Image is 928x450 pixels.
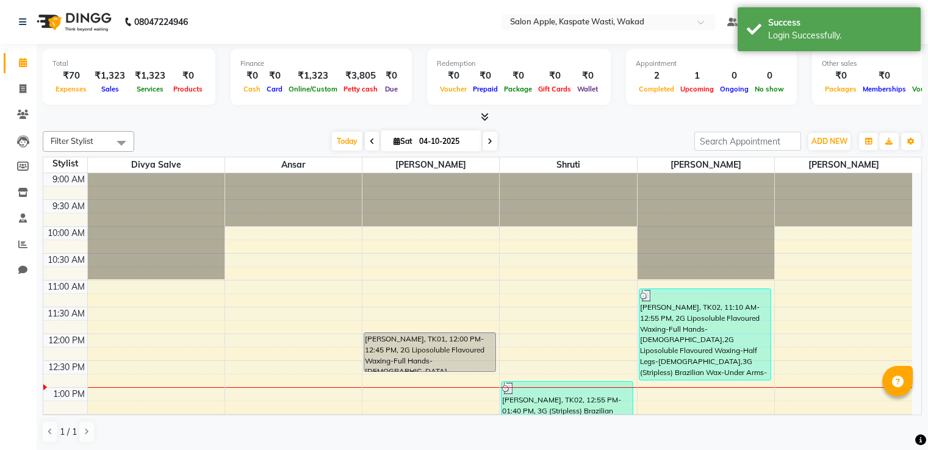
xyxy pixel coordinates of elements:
span: Due [382,85,401,93]
b: 08047224946 [134,5,188,39]
div: ₹0 [381,69,402,83]
span: Shruti [500,157,636,173]
span: Sat [390,137,415,146]
span: Cash [240,85,264,93]
div: 0 [752,69,787,83]
div: [PERSON_NAME], TK01, 12:00 PM-12:45 PM, 2G Liposoluble Flavoured Waxing-Full Hands-[DEMOGRAPHIC_D... [364,333,495,371]
div: ₹0 [860,69,909,83]
button: ADD NEW [808,133,851,150]
span: Sales [98,85,122,93]
span: Packages [822,85,860,93]
div: 12:00 PM [46,334,87,347]
span: Memberships [860,85,909,93]
div: 1 [677,69,717,83]
div: 1:00 PM [51,388,87,401]
span: [PERSON_NAME] [775,157,912,173]
span: Prepaid [470,85,501,93]
div: ₹0 [822,69,860,83]
span: Completed [636,85,677,93]
div: 1:30 PM [51,415,87,427]
div: ₹0 [535,69,574,83]
span: Package [501,85,535,93]
div: ₹1,323 [286,69,340,83]
div: ₹0 [170,69,206,83]
span: ADD NEW [811,137,847,146]
div: ₹0 [437,69,470,83]
span: Wallet [574,85,601,93]
span: Filter Stylist [51,136,93,146]
div: Redemption [437,59,601,69]
div: 2 [636,69,677,83]
div: ₹0 [240,69,264,83]
div: 11:00 AM [45,280,87,293]
span: Products [170,85,206,93]
div: ₹70 [52,69,90,83]
input: 2025-10-04 [415,132,477,151]
div: Success [768,16,912,29]
div: 11:30 AM [45,307,87,320]
div: 12:30 PM [46,361,87,374]
span: 1 / 1 [60,426,77,438]
span: [PERSON_NAME] [638,157,774,173]
span: No show [752,85,787,93]
div: [PERSON_NAME], TK02, 12:55 PM-01:40 PM, 3G (Stripless) Brazilian Wax-Side Locks-[DEMOGRAPHIC_DATA... [502,382,633,420]
span: Ansar [225,157,362,173]
span: Expenses [52,85,90,93]
span: Ongoing [717,85,752,93]
span: Services [134,85,167,93]
span: Gift Cards [535,85,574,93]
div: ₹1,323 [90,69,130,83]
div: ₹0 [501,69,535,83]
div: ₹0 [574,69,601,83]
div: ₹1,323 [130,69,170,83]
div: 9:30 AM [50,200,87,213]
input: Search Appointment [694,132,801,151]
div: Total [52,59,206,69]
span: Today [332,132,362,151]
div: ₹0 [264,69,286,83]
div: Finance [240,59,402,69]
img: logo [31,5,115,39]
div: Login Successfully. [768,29,912,42]
span: Upcoming [677,85,717,93]
span: Voucher [437,85,470,93]
div: 10:30 AM [45,254,87,266]
div: 10:00 AM [45,227,87,240]
div: ₹3,805 [340,69,381,83]
span: [PERSON_NAME] [362,157,499,173]
span: Card [264,85,286,93]
div: Appointment [636,59,787,69]
span: Petty cash [340,85,381,93]
span: Online/Custom [286,85,340,93]
div: [PERSON_NAME], TK02, 11:10 AM-12:55 PM, 2G Liposoluble Flavoured Waxing-Full Hands-[DEMOGRAPHIC_D... [639,289,771,380]
div: 0 [717,69,752,83]
div: ₹0 [470,69,501,83]
div: 9:00 AM [50,173,87,186]
div: Stylist [43,157,87,170]
span: Divya salve [88,157,225,173]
